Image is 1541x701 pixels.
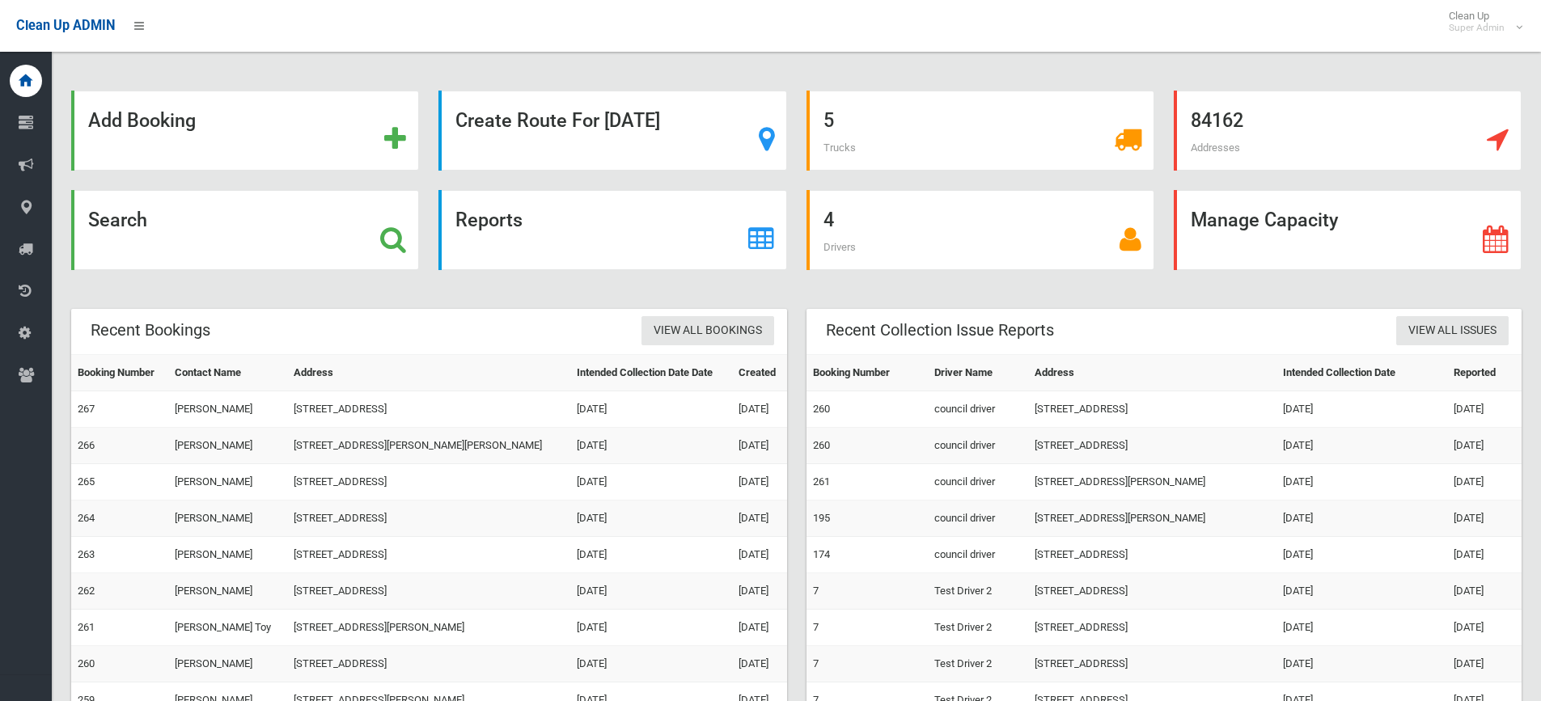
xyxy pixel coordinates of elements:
[928,610,1027,646] td: Test Driver 2
[78,548,95,560] a: 263
[455,109,660,132] strong: Create Route For [DATE]
[168,610,287,646] td: [PERSON_NAME] Toy
[1191,209,1338,231] strong: Manage Capacity
[287,355,571,391] th: Address
[570,428,732,464] td: [DATE]
[1028,646,1277,682] td: [STREET_ADDRESS]
[641,316,774,346] a: View All Bookings
[1447,646,1522,682] td: [DATE]
[287,610,571,646] td: [STREET_ADDRESS][PERSON_NAME]
[813,585,819,597] a: 7
[168,573,287,610] td: [PERSON_NAME]
[806,91,1154,171] a: 5 Trucks
[806,355,929,391] th: Booking Number
[570,500,732,537] td: [DATE]
[732,464,786,500] td: [DATE]
[732,391,786,428] td: [DATE]
[813,621,819,633] a: 7
[732,428,786,464] td: [DATE]
[1028,610,1277,646] td: [STREET_ADDRESS]
[1028,500,1277,537] td: [STREET_ADDRESS][PERSON_NAME]
[168,464,287,500] td: [PERSON_NAME]
[1276,646,1446,682] td: [DATE]
[928,646,1027,682] td: Test Driver 2
[1447,537,1522,573] td: [DATE]
[1191,141,1240,154] span: Addresses
[823,141,856,154] span: Trucks
[1447,500,1522,537] td: [DATE]
[823,209,834,231] strong: 4
[168,355,287,391] th: Contact Name
[71,355,168,391] th: Booking Number
[813,439,830,451] a: 260
[1028,537,1277,573] td: [STREET_ADDRESS]
[88,109,196,132] strong: Add Booking
[78,621,95,633] a: 261
[1191,109,1243,132] strong: 84162
[570,355,732,391] th: Intended Collection Date Date
[1028,391,1277,428] td: [STREET_ADDRESS]
[732,573,786,610] td: [DATE]
[287,646,571,682] td: [STREET_ADDRESS]
[438,91,786,171] a: Create Route For [DATE]
[455,209,523,231] strong: Reports
[1449,22,1505,34] small: Super Admin
[823,109,834,132] strong: 5
[88,209,147,231] strong: Search
[806,315,1073,346] header: Recent Collection Issue Reports
[1174,190,1522,270] a: Manage Capacity
[1447,391,1522,428] td: [DATE]
[570,610,732,646] td: [DATE]
[287,500,571,537] td: [STREET_ADDRESS]
[1276,464,1446,500] td: [DATE]
[813,475,830,488] a: 261
[1028,355,1277,391] th: Address
[287,428,571,464] td: [STREET_ADDRESS][PERSON_NAME][PERSON_NAME]
[71,190,419,270] a: Search
[168,428,287,464] td: [PERSON_NAME]
[1276,391,1446,428] td: [DATE]
[732,646,786,682] td: [DATE]
[287,391,571,428] td: [STREET_ADDRESS]
[1447,355,1522,391] th: Reported
[928,355,1027,391] th: Driver Name
[287,573,571,610] td: [STREET_ADDRESS]
[1447,464,1522,500] td: [DATE]
[1028,573,1277,610] td: [STREET_ADDRESS]
[928,573,1027,610] td: Test Driver 2
[570,537,732,573] td: [DATE]
[928,428,1027,464] td: council driver
[287,464,571,500] td: [STREET_ADDRESS]
[71,315,230,346] header: Recent Bookings
[287,537,571,573] td: [STREET_ADDRESS]
[1028,464,1277,500] td: [STREET_ADDRESS][PERSON_NAME]
[813,657,819,669] a: 7
[168,391,287,428] td: [PERSON_NAME]
[78,475,95,488] a: 265
[928,500,1027,537] td: council driver
[168,500,287,537] td: [PERSON_NAME]
[168,646,287,682] td: [PERSON_NAME]
[928,464,1027,500] td: council driver
[1174,91,1522,171] a: 84162 Addresses
[1276,500,1446,537] td: [DATE]
[1276,355,1446,391] th: Intended Collection Date
[168,537,287,573] td: [PERSON_NAME]
[78,439,95,451] a: 266
[1276,428,1446,464] td: [DATE]
[78,403,95,415] a: 267
[570,391,732,428] td: [DATE]
[732,610,786,646] td: [DATE]
[570,646,732,682] td: [DATE]
[1028,428,1277,464] td: [STREET_ADDRESS]
[570,464,732,500] td: [DATE]
[813,403,830,415] a: 260
[1396,316,1509,346] a: View All Issues
[78,512,95,524] a: 264
[1447,428,1522,464] td: [DATE]
[1447,610,1522,646] td: [DATE]
[806,190,1154,270] a: 4 Drivers
[732,500,786,537] td: [DATE]
[1447,573,1522,610] td: [DATE]
[16,18,115,33] span: Clean Up ADMIN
